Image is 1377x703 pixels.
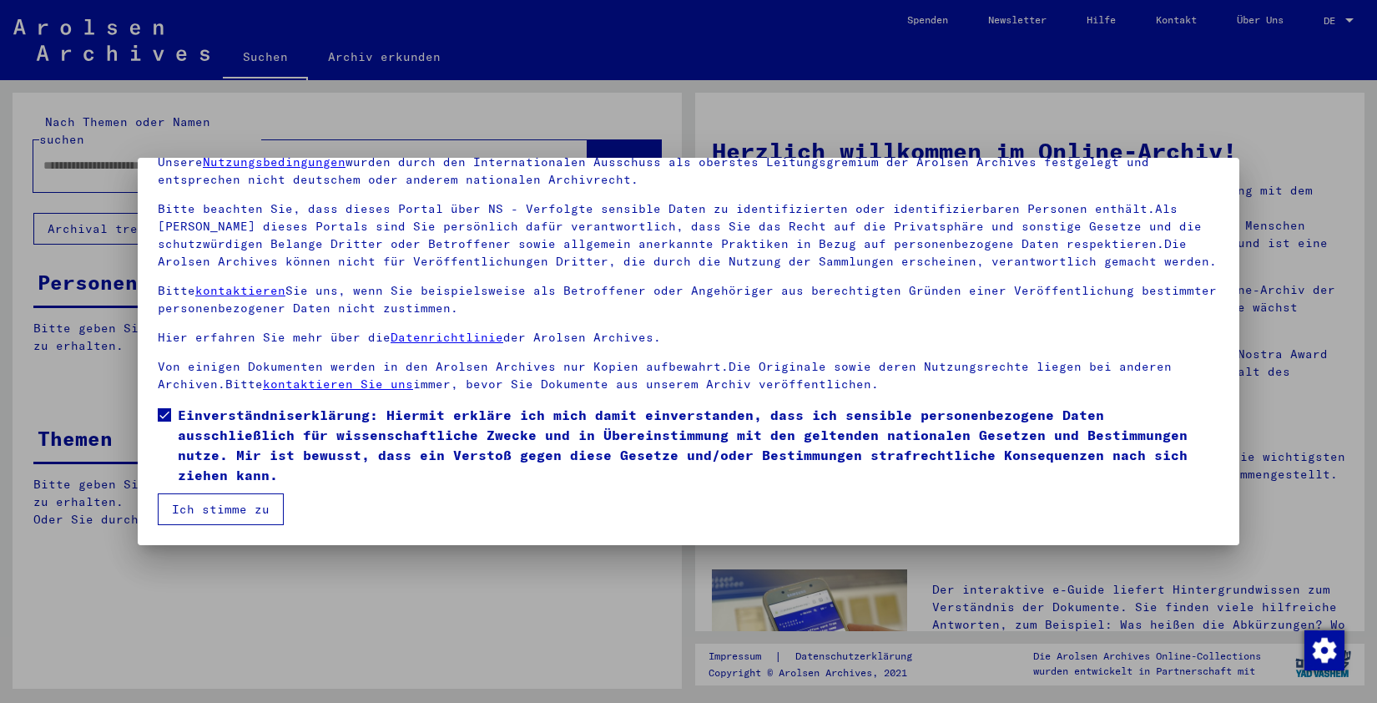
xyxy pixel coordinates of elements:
button: Ich stimme zu [158,493,284,525]
p: Bitte Sie uns, wenn Sie beispielsweise als Betroffener oder Angehöriger aus berechtigten Gründen ... [158,282,1219,317]
p: Hier erfahren Sie mehr über die der Arolsen Archives. [158,329,1219,346]
p: Bitte beachten Sie, dass dieses Portal über NS - Verfolgte sensible Daten zu identifizierten oder... [158,200,1219,271]
img: Zustimmung ändern [1304,630,1344,670]
p: Von einigen Dokumenten werden in den Arolsen Archives nur Kopien aufbewahrt.Die Originale sowie d... [158,358,1219,393]
a: kontaktieren Sie uns [263,377,413,392]
span: Einverständniserklärung: Hiermit erkläre ich mich damit einverstanden, dass ich sensible personen... [178,405,1219,485]
p: Unsere wurden durch den Internationalen Ausschuss als oberstes Leitungsgremium der Arolsen Archiv... [158,154,1219,189]
a: kontaktieren [195,283,285,298]
div: Zustimmung ändern [1304,630,1344,670]
a: Datenrichtlinie [391,330,503,345]
a: Nutzungsbedingungen [203,154,346,169]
